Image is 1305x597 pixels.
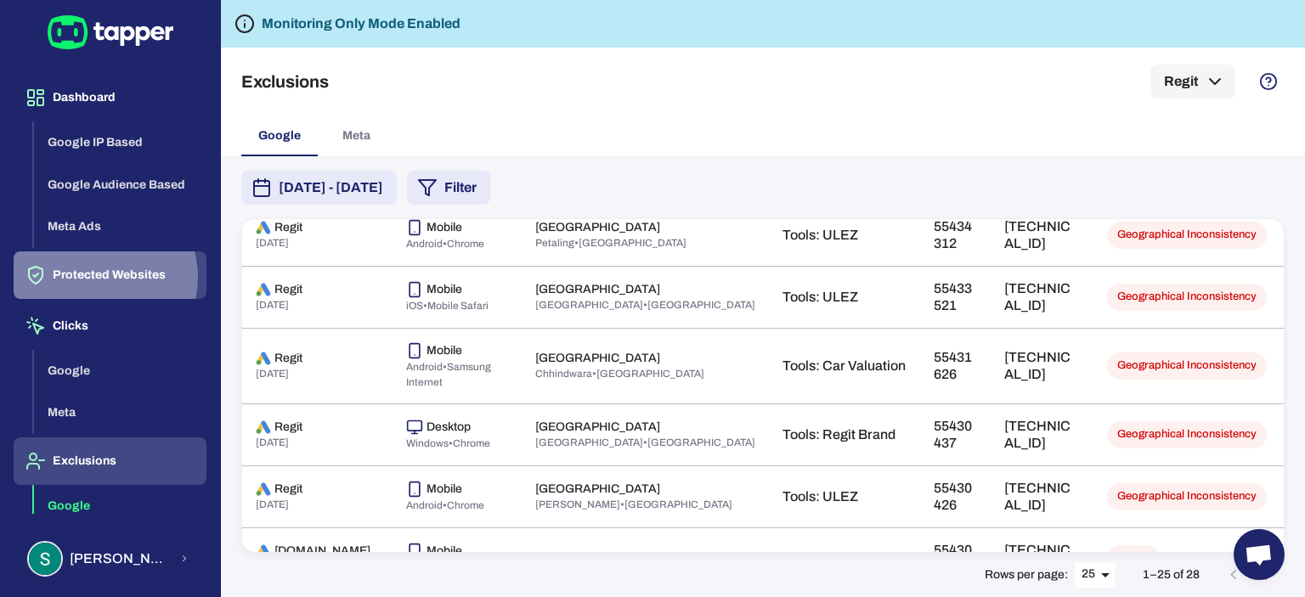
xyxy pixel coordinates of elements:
[274,351,302,366] p: Regit
[934,418,977,452] p: 55430437
[14,74,206,121] button: Dashboard
[234,14,255,34] svg: Tapper is not blocking any fraudulent activity for this domain
[34,350,206,392] button: Google
[535,482,660,497] p: [GEOGRAPHIC_DATA]
[427,343,462,358] p: Mobile
[1107,290,1267,304] span: Geographical Inconsistency
[34,485,206,527] button: Google
[427,482,462,497] p: Mobile
[535,237,686,249] span: Petaling • [GEOGRAPHIC_DATA]
[34,218,206,233] a: Meta Ads
[274,482,302,497] p: Regit
[1004,218,1080,252] p: [TECHNICAL_ID]
[256,368,289,380] span: [DATE]
[14,251,206,299] button: Protected Websites
[1234,529,1285,580] div: Open chat
[934,280,977,314] p: 55433521
[342,128,370,144] span: Meta
[934,218,977,252] p: 55434312
[934,480,977,514] p: 55430426
[535,498,732,510] span: [PERSON_NAME] • [GEOGRAPHIC_DATA]
[535,282,660,297] p: [GEOGRAPHIC_DATA]
[14,267,206,281] a: Protected Websites
[1004,418,1080,452] p: [TECHNICAL_ID]
[274,543,370,559] p: [DOMAIN_NAME]
[14,318,206,332] a: Clicks
[934,349,977,383] p: 55431626
[535,436,755,448] span: [GEOGRAPHIC_DATA] • [GEOGRAPHIC_DATA]
[934,542,977,576] p: 55430654
[241,71,329,92] h5: Exclusions
[34,164,206,206] button: Google Audience Based
[256,299,289,311] span: [DATE]
[34,206,206,248] button: Meta Ads
[1004,542,1080,576] p: [TECHNICAL_ID]
[535,368,704,380] span: Chhindwara • [GEOGRAPHIC_DATA]
[1004,480,1080,514] p: [TECHNICAL_ID]
[1107,551,1160,566] span: Threat
[1107,489,1267,504] span: Geographical Inconsistency
[406,499,484,511] span: Android • Chrome
[782,227,907,244] p: Tools: ULEZ
[427,220,462,235] p: Mobile
[535,299,755,311] span: [GEOGRAPHIC_DATA] • [GEOGRAPHIC_DATA]
[407,171,490,205] button: Filter
[34,404,206,419] a: Meta
[985,567,1068,583] p: Rows per page:
[535,220,660,235] p: [GEOGRAPHIC_DATA]
[782,289,907,306] p: Tools: ULEZ
[258,128,301,144] span: Google
[782,550,907,567] p: -
[535,420,660,435] p: [GEOGRAPHIC_DATA]
[34,362,206,376] a: Google
[34,134,206,149] a: Google IP Based
[279,177,383,198] span: [DATE] - [DATE]
[14,437,206,485] button: Exclusions
[262,14,460,34] h6: Monitoring Only Mode Enabled
[34,121,206,164] button: Google IP Based
[256,237,289,249] span: [DATE]
[782,358,907,375] p: Tools: Car Valuation
[1143,567,1200,583] p: 1–25 of 28
[70,550,169,567] span: [PERSON_NAME] [PERSON_NAME]
[1107,427,1267,442] span: Geographical Inconsistency
[274,220,302,235] p: Regit
[406,361,491,388] span: Android • Samsung Internet
[782,488,907,505] p: Tools: ULEZ
[241,171,397,205] button: [DATE] - [DATE]
[406,437,490,449] span: Windows • Chrome
[1107,228,1267,242] span: Geographical Inconsistency
[14,89,206,104] a: Dashboard
[14,534,206,583] button: Stuart Parkin[PERSON_NAME] [PERSON_NAME]
[34,497,206,511] a: Google
[427,543,462,559] p: Mobile
[427,282,462,297] p: Mobile
[14,453,206,467] a: Exclusions
[1075,562,1116,587] div: 25
[406,238,484,250] span: Android • Chrome
[34,391,206,434] button: Meta
[406,300,489,312] span: iOS • Mobile Safari
[34,176,206,190] a: Google Audience Based
[274,282,302,297] p: Regit
[29,543,61,575] img: Stuart Parkin
[1004,349,1080,383] p: [TECHNICAL_ID]
[1107,358,1267,373] span: Geographical Inconsistency
[274,420,302,435] p: Regit
[427,420,471,435] p: Desktop
[256,498,289,510] span: [DATE]
[256,436,289,448] span: [DATE]
[535,351,660,366] p: [GEOGRAPHIC_DATA]
[782,426,907,443] p: Tools: Regit Brand
[1004,280,1080,314] p: [TECHNICAL_ID]
[14,302,206,350] button: Clicks
[1150,65,1235,99] button: Regit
